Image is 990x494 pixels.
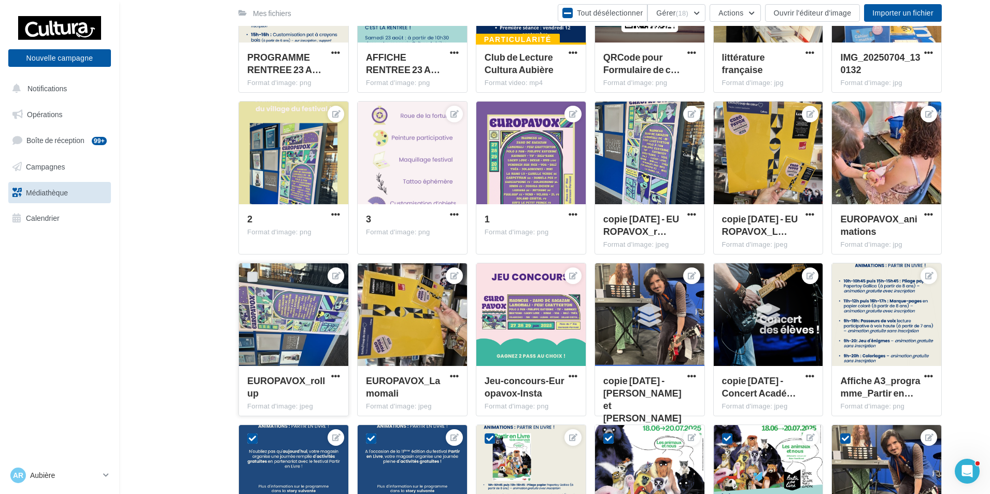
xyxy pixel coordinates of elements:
[13,470,23,481] span: Ar
[485,78,577,88] div: Format video: mp4
[247,402,340,411] div: Format d'image: jpeg
[247,78,340,88] div: Format d'image: png
[6,104,113,125] a: Opérations
[476,34,560,45] div: Particularité
[253,8,291,19] div: Mes fichiers
[8,465,111,485] a: Ar Aubière
[558,4,648,22] button: Tout désélectionner
[485,213,490,224] span: 1
[603,51,680,75] span: QRCode pour Formulaire de candidature au Club de Lecture Littérature et Polar - Cultura Aubière
[27,110,62,119] span: Opérations
[366,78,459,88] div: Format d'image: png
[872,8,934,17] span: Importer un fichier
[955,459,980,484] iframe: Intercom live chat
[722,78,815,88] div: Format d'image: jpg
[6,129,113,151] a: Boîte de réception99+
[722,402,815,411] div: Format d'image: jpeg
[366,375,440,399] span: EUROPAVOX_Lamomali
[27,84,67,93] span: Notifications
[864,4,942,22] button: Importer un fichier
[722,51,765,75] span: littérature française
[718,8,743,17] span: Actions
[8,49,111,67] button: Nouvelle campagne
[26,162,65,171] span: Campagnes
[765,4,860,22] button: Ouvrir l'éditeur d'image
[603,240,696,249] div: Format d'image: jpeg
[26,136,84,145] span: Boîte de réception
[647,4,705,22] button: Gérer(18)
[366,228,459,237] div: Format d'image: png
[247,213,252,224] span: 2
[6,156,113,178] a: Campagnes
[366,402,459,411] div: Format d'image: jpeg
[247,51,321,75] span: PROGRAMME RENTREE 23 AOUT 2025
[366,213,371,224] span: 3
[710,4,760,22] button: Actions
[485,402,577,411] div: Format d'image: png
[722,240,815,249] div: Format d'image: jpeg
[722,213,798,237] span: copie 26-06-2025 - EUROPAVOX_Lamomali
[840,213,917,237] span: EUROPAVOX_animations
[366,51,440,75] span: AFFICHE RENTREE 23 AOUT 2025
[722,375,796,399] span: copie 18-06-2025 - Concert Académie 21/06
[840,402,933,411] div: Format d'image: png
[676,9,688,17] span: (18)
[485,228,577,237] div: Format d'image: png
[485,375,564,399] span: Jeu-concours-Europavox-Insta
[6,207,113,229] a: Calendrier
[603,213,680,237] span: copie 26-06-2025 - EUROPAVOX_rollup
[247,228,340,237] div: Format d'image: png
[840,51,920,75] span: IMG_20250704_130132
[603,78,696,88] div: Format d'image: png
[840,78,933,88] div: Format d'image: jpg
[603,375,682,424] span: copie 18-06-2025 - Lou et Mateo
[247,375,325,399] span: EUROPAVOX_rollup
[26,214,60,222] span: Calendrier
[92,137,107,145] div: 99+
[6,182,113,204] a: Médiathèque
[26,188,68,196] span: Médiathèque
[840,240,933,249] div: Format d'image: jpg
[6,78,109,100] button: Notifications
[840,375,920,399] span: Affiche A3_programme_Partir en Livre - Insta
[30,470,99,481] p: Aubière
[485,51,554,75] span: Club de Lecture Cultura Aubière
